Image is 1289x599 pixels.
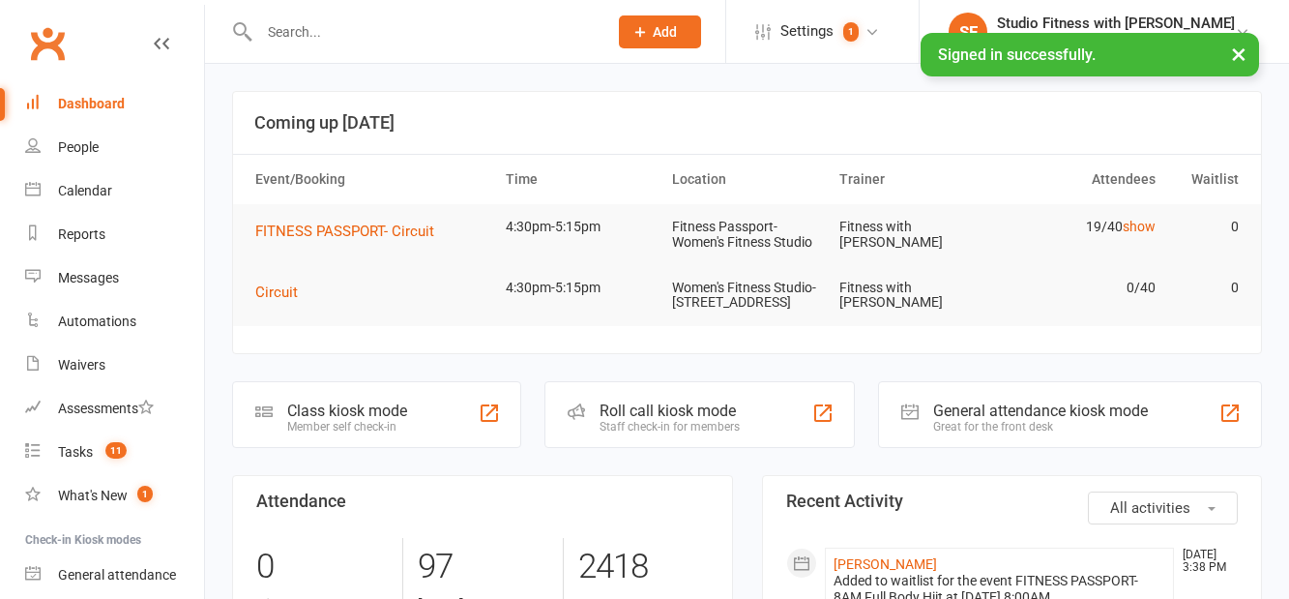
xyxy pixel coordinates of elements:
[997,15,1235,32] div: Studio Fitness with [PERSON_NAME]
[58,226,105,242] div: Reports
[58,357,105,373] div: Waivers
[497,155,664,204] th: Time
[58,567,176,583] div: General attendance
[933,420,1148,434] div: Great for the front desk
[58,96,125,111] div: Dashboard
[663,265,831,326] td: Women's Fitness Studio- [STREET_ADDRESS]
[287,402,407,420] div: Class kiosk mode
[1088,492,1238,524] button: All activities
[600,402,740,420] div: Roll call kiosk mode
[105,442,127,459] span: 11
[1164,204,1247,250] td: 0
[1173,549,1237,574] time: [DATE] 3:38 PM
[25,256,204,300] a: Messages
[663,204,831,265] td: Fitness Passport- Women's Fitness Studio
[831,155,998,204] th: Trainer
[25,474,204,518] a: What's New1
[58,139,99,155] div: People
[137,486,153,502] span: 1
[843,22,859,42] span: 1
[58,444,93,460] div: Tasks
[25,82,204,126] a: Dashboard
[253,18,594,45] input: Search...
[58,183,112,198] div: Calendar
[949,13,987,51] div: SF
[786,492,1239,511] h3: Recent Activity
[25,387,204,431] a: Assessments
[938,45,1096,64] span: Signed in successfully.
[25,169,204,213] a: Calendar
[255,281,311,304] button: Circuit
[25,126,204,169] a: People
[58,270,119,285] div: Messages
[255,284,298,301] span: Circuit
[1110,499,1190,517] span: All activities
[600,420,740,434] div: Staff check-in for members
[255,223,434,240] span: FITNESS PASSPORT- Circuit
[653,24,677,40] span: Add
[418,538,548,596] div: 97
[997,155,1164,204] th: Attendees
[256,492,709,511] h3: Attendance
[25,554,204,597] a: General attendance kiosk mode
[255,220,448,243] button: FITNESS PASSPORT- Circuit
[287,420,407,434] div: Member self check-in
[497,265,664,311] td: 4:30pm-5:15pm
[663,155,831,204] th: Location
[25,213,204,256] a: Reports
[1164,155,1247,204] th: Waitlist
[1221,33,1256,75] button: ×
[997,32,1235,49] div: Fitness with [PERSON_NAME]
[58,314,136,329] div: Automations
[58,488,128,503] div: What's New
[25,344,204,387] a: Waivers
[23,19,72,68] a: Clubworx
[578,538,709,596] div: 2418
[25,431,204,474] a: Tasks 11
[25,300,204,344] a: Automations
[619,15,701,48] button: Add
[58,401,154,416] div: Assessments
[256,538,388,596] div: 0
[1164,265,1247,311] td: 0
[831,204,998,265] td: Fitness with [PERSON_NAME]
[933,402,1148,420] div: General attendance kiosk mode
[831,265,998,326] td: Fitness with [PERSON_NAME]
[997,265,1164,311] td: 0/40
[997,204,1164,250] td: 19/40
[247,155,497,204] th: Event/Booking
[254,113,1240,133] h3: Coming up [DATE]
[780,10,834,53] span: Settings
[1123,219,1156,234] a: show
[834,556,937,572] a: [PERSON_NAME]
[497,204,664,250] td: 4:30pm-5:15pm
